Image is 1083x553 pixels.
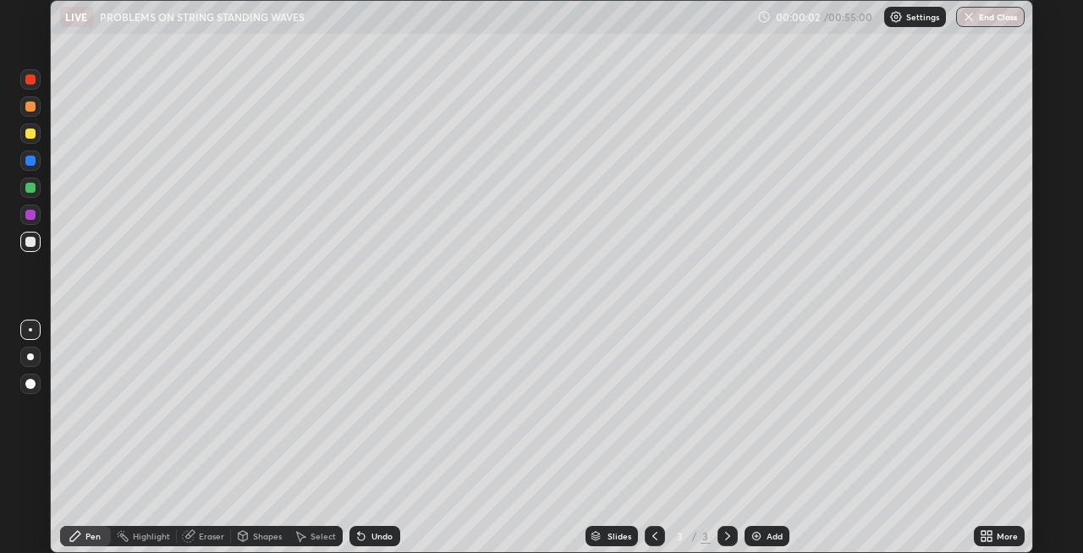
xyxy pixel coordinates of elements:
img: add-slide-button [750,529,763,543]
div: Undo [371,532,393,540]
img: class-settings-icons [889,10,903,24]
div: Shapes [253,532,282,540]
div: / [692,531,697,541]
p: PROBLEMS ON STRING STANDING WAVES [100,10,305,24]
div: Add [767,532,783,540]
p: Settings [906,13,939,21]
div: Slides [607,532,631,540]
img: end-class-cross [962,10,976,24]
div: Select [311,532,336,540]
button: End Class [956,7,1025,27]
div: Pen [85,532,101,540]
div: Eraser [199,532,224,540]
div: 3 [672,531,689,541]
p: LIVE [65,10,88,24]
div: More [997,532,1018,540]
div: Highlight [133,532,170,540]
div: 3 [701,528,711,544]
